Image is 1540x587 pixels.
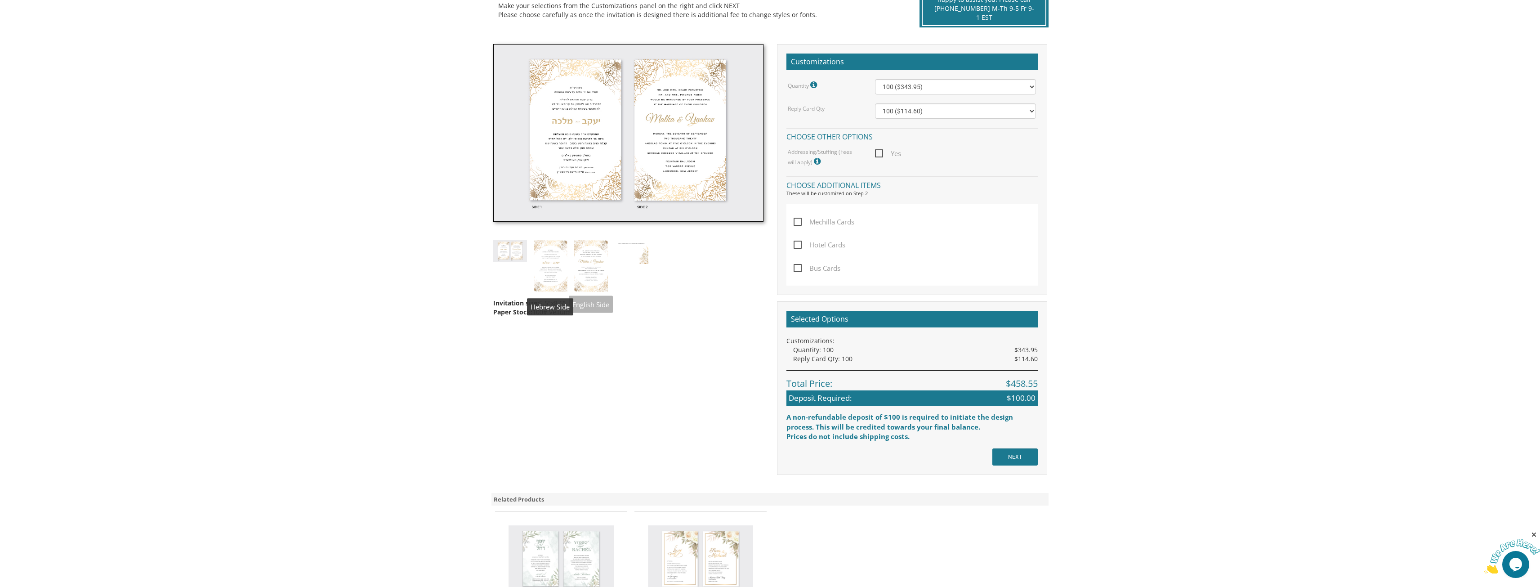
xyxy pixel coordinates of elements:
div: Customizations: [786,336,1038,345]
label: Reply Card Qty [788,105,825,112]
span: $458.55 [1006,377,1038,390]
img: wedding-design-style1-hebrew.jpg [534,240,567,292]
span: $343.95 [1014,345,1038,354]
img: wedding-design-style1-thumb.jpg [493,240,527,262]
img: wedding-design-style1-thumb.jpg [493,44,763,222]
h2: Customizations [786,54,1038,71]
h4: Choose additional items [786,176,1038,192]
span: Invitation size: [493,299,539,307]
div: A non-refundable deposit of $100 is required to initiate the design process. This will be credite... [786,412,1038,432]
h2: Selected Options [786,311,1038,328]
div: These will be customized on Step 2 [786,190,1038,197]
div: Deposit Required: [786,390,1038,406]
h4: Choose other options [786,128,1038,143]
div: Reply Card Qty: 100 [793,354,1038,363]
div: 5.5"x8.5" 100# Vellum [493,292,763,317]
div: Make your selections from the Customizations panel on the right and click NEXT Please choose care... [498,1,899,19]
span: Mechilla Cards [794,216,854,228]
img: wedding-design-style1-replycard.jpg [615,240,648,264]
span: Hotel Cards [794,239,845,251]
div: Total Price: [786,370,1038,390]
span: Yes [875,148,901,159]
span: Paper Stock: [493,308,532,316]
iframe: chat widget [1484,531,1540,574]
span: $114.60 [1014,354,1038,363]
span: $100.00 [1007,393,1036,403]
img: wedding-design-style1-english.jpg [574,240,608,292]
div: Quantity: 100 [793,345,1038,354]
input: NEXT [992,448,1038,466]
div: Prices do not include shipping costs. [786,432,1038,441]
div: Related Products [491,493,1049,506]
span: Bus Cards [794,263,840,274]
label: Addressing/Stuffing (Fees will apply) [788,148,862,167]
label: Quantity [788,79,819,91]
